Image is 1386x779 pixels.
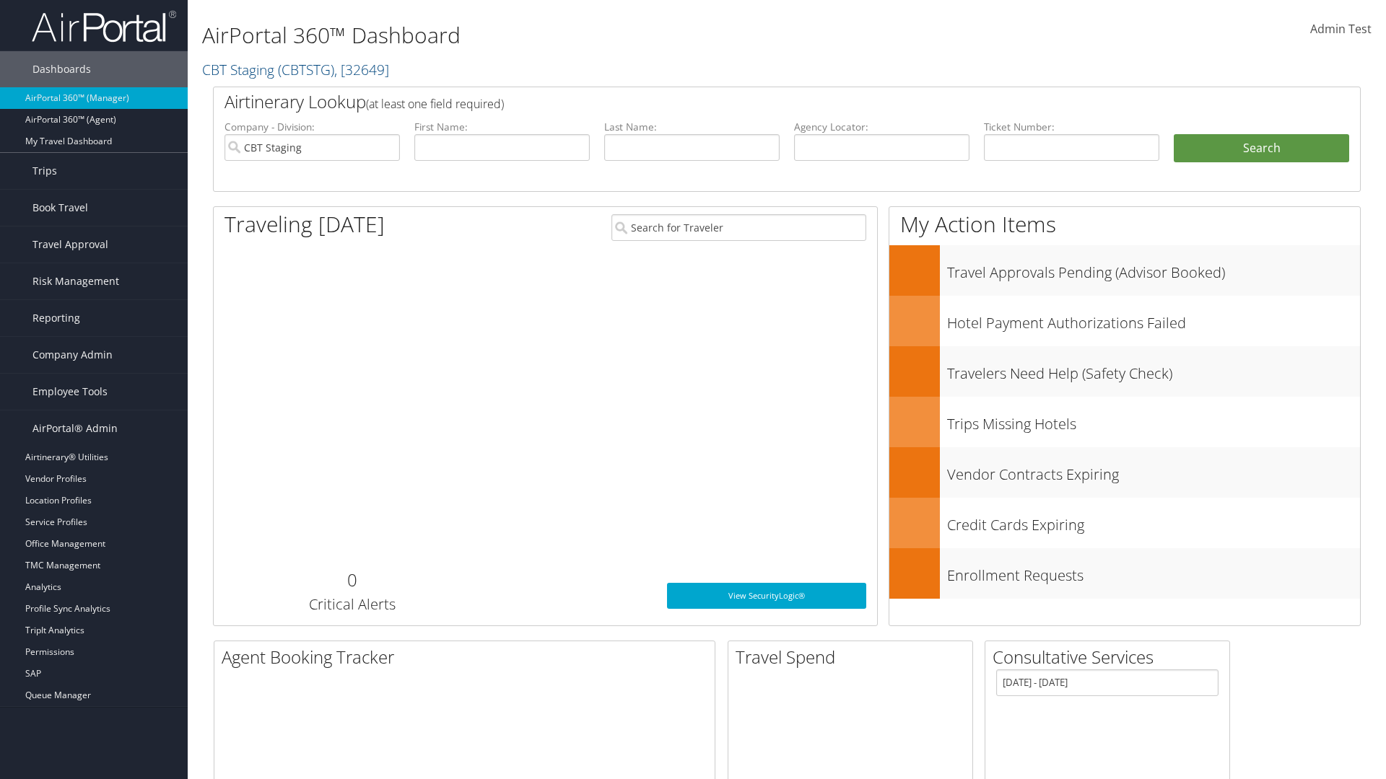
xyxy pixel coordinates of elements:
[225,120,400,134] label: Company - Division:
[334,60,389,79] span: , [ 32649 ]
[889,548,1360,599] a: Enrollment Requests
[611,214,866,241] input: Search for Traveler
[225,89,1254,114] h2: Airtinerary Lookup
[32,337,113,373] span: Company Admin
[32,153,57,189] span: Trips
[32,374,108,410] span: Employee Tools
[604,120,780,134] label: Last Name:
[984,120,1159,134] label: Ticket Number:
[993,645,1229,669] h2: Consultative Services
[32,190,88,226] span: Book Travel
[947,508,1360,535] h3: Credit Cards Expiring
[947,356,1360,384] h3: Travelers Need Help (Safety Check)
[947,255,1360,283] h3: Travel Approvals Pending (Advisor Booked)
[414,120,590,134] label: First Name:
[947,306,1360,333] h3: Hotel Payment Authorizations Failed
[667,583,866,609] a: View SecurityLogic®
[32,300,80,336] span: Reporting
[889,498,1360,548] a: Credit Cards Expiring
[225,568,479,592] h2: 0
[947,558,1360,586] h3: Enrollment Requests
[32,410,118,446] span: AirPortal® Admin
[278,60,334,79] span: ( CBTSTG )
[32,226,108,263] span: Travel Approval
[1310,21,1372,37] span: Admin Test
[889,296,1360,346] a: Hotel Payment Authorizations Failed
[736,645,972,669] h2: Travel Spend
[947,407,1360,434] h3: Trips Missing Hotels
[32,51,91,87] span: Dashboards
[947,457,1360,485] h3: Vendor Contracts Expiring
[889,447,1360,498] a: Vendor Contracts Expiring
[889,209,1360,239] h1: My Action Items
[366,96,504,112] span: (at least one field required)
[1310,7,1372,52] a: Admin Test
[889,346,1360,397] a: Travelers Need Help (Safety Check)
[32,9,176,43] img: airportal-logo.png
[794,120,969,134] label: Agency Locator:
[32,263,119,299] span: Risk Management
[222,645,715,669] h2: Agent Booking Tracker
[889,245,1360,296] a: Travel Approvals Pending (Advisor Booked)
[889,397,1360,447] a: Trips Missing Hotels
[225,594,479,615] h3: Critical Alerts
[202,20,982,50] h1: AirPortal 360™ Dashboard
[225,209,385,239] h1: Traveling [DATE]
[1174,134,1349,163] button: Search
[202,60,389,79] a: CBT Staging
